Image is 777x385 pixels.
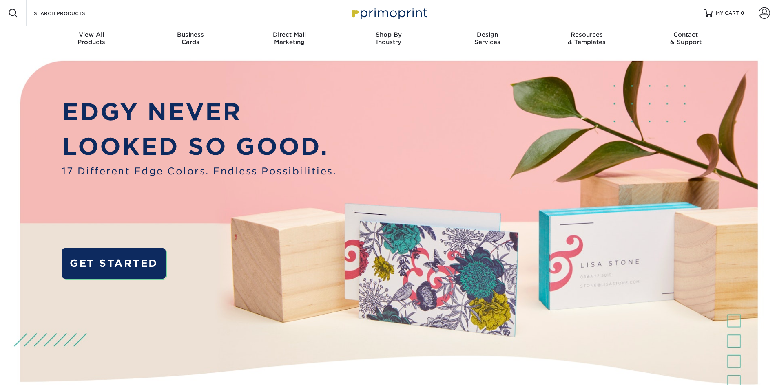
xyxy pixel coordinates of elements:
span: View All [42,31,141,38]
div: & Templates [537,31,636,46]
p: EDGY NEVER [62,95,336,130]
a: Direct MailMarketing [240,26,339,52]
span: Design [438,31,537,38]
div: Services [438,31,537,46]
div: Marketing [240,31,339,46]
input: SEARCH PRODUCTS..... [33,8,113,18]
a: Resources& Templates [537,26,636,52]
div: Cards [141,31,240,46]
span: Business [141,31,240,38]
a: Contact& Support [636,26,735,52]
div: Industry [339,31,438,46]
a: Shop ByIndustry [339,26,438,52]
a: BusinessCards [141,26,240,52]
a: DesignServices [438,26,537,52]
span: Contact [636,31,735,38]
a: View AllProducts [42,26,141,52]
span: 0 [741,10,744,16]
a: GET STARTED [62,248,165,279]
span: Resources [537,31,636,38]
div: Products [42,31,141,46]
span: MY CART [716,10,739,17]
p: LOOKED SO GOOD. [62,129,336,164]
span: Direct Mail [240,31,339,38]
div: & Support [636,31,735,46]
img: Primoprint [348,4,429,22]
span: 17 Different Edge Colors. Endless Possibilities. [62,164,336,178]
span: Shop By [339,31,438,38]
